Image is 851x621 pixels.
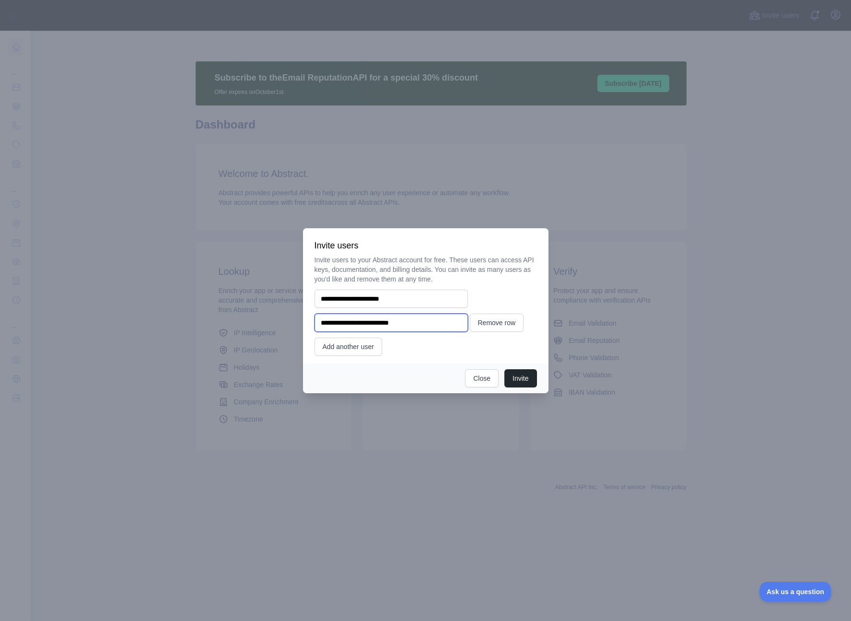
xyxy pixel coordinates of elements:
button: Add another user [315,338,382,356]
button: Close [465,369,499,387]
iframe: Toggle Customer Support [759,582,832,602]
button: Invite [504,369,536,387]
button: Remove row [470,314,524,332]
p: Invite users to your Abstract account for free. These users can access API keys, documentation, a... [315,255,537,284]
h3: Invite users [315,240,537,251]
